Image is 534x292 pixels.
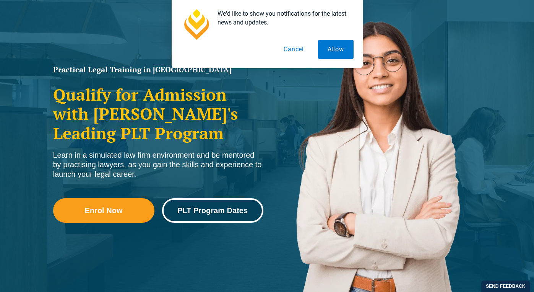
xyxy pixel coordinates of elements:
[53,66,263,73] h1: Practical Legal Training in [GEOGRAPHIC_DATA]
[162,198,263,223] a: PLT Program Dates
[274,40,313,59] button: Cancel
[53,150,263,179] div: Learn in a simulated law firm environment and be mentored by practising lawyers, as you gain the ...
[53,85,263,143] h2: Qualify for Admission with [PERSON_NAME]'s Leading PLT Program
[85,207,123,214] span: Enrol Now
[318,40,354,59] button: Allow
[181,9,211,40] img: notification icon
[211,9,354,27] div: We'd like to show you notifications for the latest news and updates.
[177,207,248,214] span: PLT Program Dates
[53,198,154,223] a: Enrol Now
